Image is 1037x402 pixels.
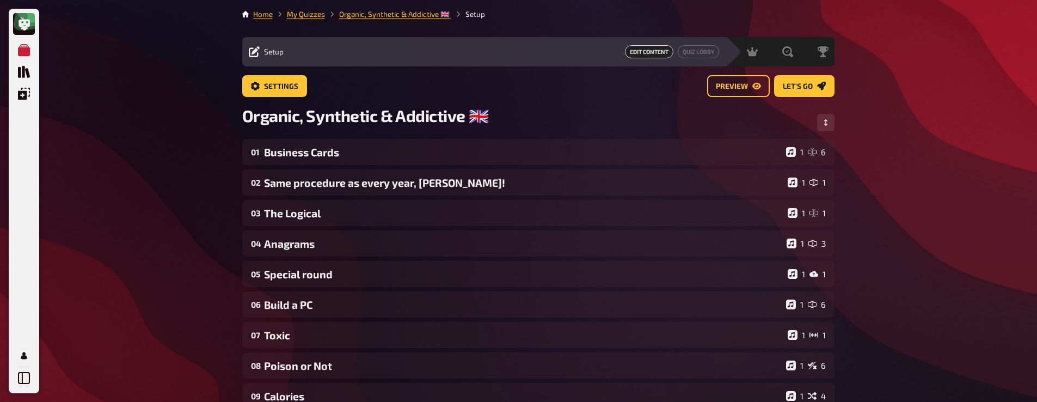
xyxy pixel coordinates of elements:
div: 08 [251,361,260,370]
a: Organic, Synthetic & Addictive ​🇬🇧 ​ [339,10,451,19]
button: Change Order [817,114,834,131]
div: Business Cards [264,146,782,159]
div: Anagrams [264,237,782,250]
div: 06 [251,300,260,309]
a: Settings [242,75,307,97]
li: My Quizzes [273,9,325,20]
div: 1 [786,361,803,370]
div: Poison or Not [264,360,782,372]
div: 09 [251,391,260,401]
li: Setup [451,9,485,20]
div: 02 [251,178,260,187]
div: 1 [788,269,805,279]
span: Preview [716,83,748,90]
div: 1 [788,178,805,187]
div: 4 [808,391,826,401]
div: 6 [808,300,826,309]
div: 1 [809,208,826,218]
a: My Account [13,345,35,367]
a: Overlays [13,83,35,105]
div: 1 [787,239,804,248]
span: Settings [264,83,298,90]
div: 01 [251,147,260,157]
div: Same procedure as every year, [PERSON_NAME]! [264,176,783,189]
a: My Quizzes [13,39,35,61]
div: 07 [251,330,260,340]
div: Toxic [264,329,783,342]
div: 1 [786,391,803,401]
a: Quiz Lobby [678,45,719,58]
div: 1 [788,208,805,218]
div: 04 [251,239,260,248]
div: 6 [808,361,826,370]
span: Setup [264,47,284,56]
div: 1 [809,330,826,340]
a: My Quizzes [287,10,325,19]
div: 1 [788,330,805,340]
span: Organic, Synthetic & Addictive ​🇬🇧 ​ [242,106,492,126]
div: 05 [251,269,260,279]
div: 6 [808,147,826,157]
div: 03 [251,208,260,218]
span: Let's go [783,83,813,90]
div: The Logical [264,207,783,220]
a: Preview [707,75,770,97]
div: 1 [786,147,803,157]
a: Home [253,10,273,19]
div: 1 [786,300,803,309]
a: Quiz Library [13,61,35,83]
div: Special round [264,268,783,281]
div: 1 [809,269,826,279]
li: Home [253,9,273,20]
a: Let's go [774,75,834,97]
li: Organic, Synthetic & Addictive ​🇬🇧 ​ [325,9,451,20]
div: 3 [808,239,826,248]
div: Build a PC [264,299,782,311]
div: 1 [809,178,826,187]
span: Edit Content [625,45,673,58]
